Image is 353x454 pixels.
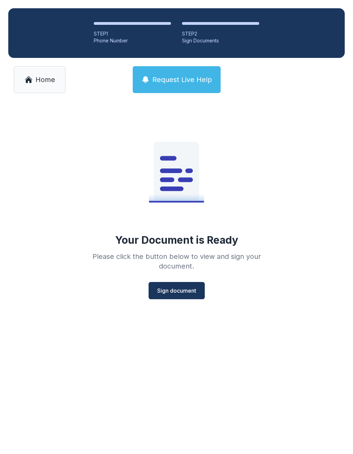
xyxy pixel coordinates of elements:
[157,286,196,295] span: Sign document
[77,252,276,271] div: Please click the button below to view and sign your document.
[115,234,238,246] div: Your Document is Ready
[94,30,171,37] div: STEP 1
[94,37,171,44] div: Phone Number
[36,75,55,84] span: Home
[182,30,259,37] div: STEP 2
[152,75,212,84] span: Request Live Help
[182,37,259,44] div: Sign Documents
